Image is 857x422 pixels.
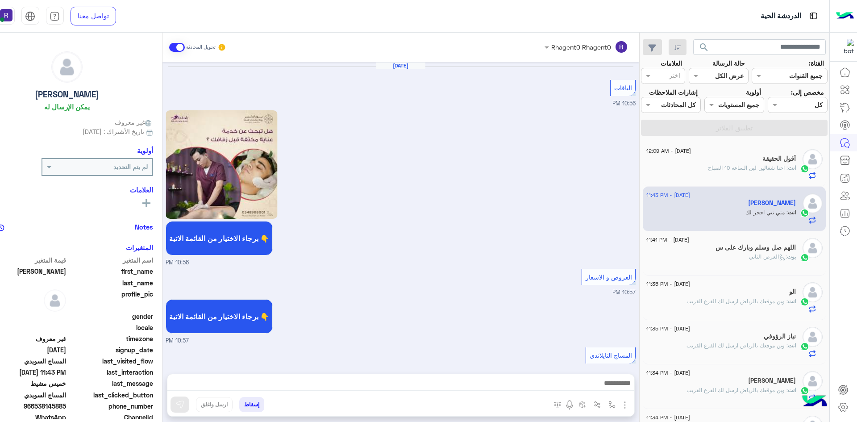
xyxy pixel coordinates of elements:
label: حالة الرسالة [712,58,745,68]
img: Q2FwdHVyZSAoMykucG5n.png [166,110,278,219]
img: create order [579,401,586,408]
img: send voice note [564,400,575,410]
h6: المتغيرات [126,243,153,251]
span: search [699,42,709,53]
img: WhatsApp [800,253,809,262]
span: last_message [68,379,153,388]
span: 10:57 PM [166,337,189,345]
span: [DATE] - 11:35 PM [646,325,690,333]
span: profile_pic [68,289,153,310]
label: العلامات [661,58,682,68]
span: اسم المتغير [68,255,153,265]
span: 10:56 PM [166,259,189,267]
span: [DATE] - 11:34 PM [646,414,690,422]
img: tab [50,11,60,21]
img: defaultAdmin.png [803,193,823,213]
span: انت [788,209,796,216]
span: 10:57 PM [612,289,636,296]
label: مخصص إلى: [791,88,824,97]
button: ارسل واغلق [196,397,233,412]
h5: [PERSON_NAME] [35,89,99,100]
img: hulul-logo.png [799,386,830,418]
h6: [DATE] [376,63,425,69]
span: وين موقعك بالرياض ارسل لك الفرع القريب [686,342,788,349]
span: انت [788,387,796,393]
img: make a call [554,401,561,409]
img: defaultAdmin.png [44,289,66,312]
span: غير معروف [115,117,153,127]
span: العروض و الاسعار [586,273,632,281]
img: WhatsApp [800,297,809,306]
h6: Notes [135,223,153,231]
span: انت [788,298,796,305]
span: first_name [68,267,153,276]
span: last_clicked_button [68,390,153,400]
label: أولوية [746,88,761,97]
button: select flow [604,397,619,412]
span: 10:56 PM [612,100,636,107]
button: Trigger scenario [590,397,604,412]
img: defaultAdmin.png [803,238,823,258]
img: 322853014244696 [838,39,854,55]
img: defaultAdmin.png [803,327,823,347]
img: send attachment [620,400,630,410]
span: gender [68,312,153,321]
span: برجاء الاختيار من القائمة الاتية 👇 [169,234,269,242]
img: WhatsApp [800,342,809,351]
span: متي تبي احجز لك [745,209,788,216]
span: انت [788,164,796,171]
span: last_interaction [68,368,153,377]
span: [DATE] - 11:34 PM [646,369,690,377]
a: تواصل معنا [71,7,116,25]
button: create order [575,397,590,412]
span: locale [68,323,153,332]
img: tab [25,11,35,21]
img: Trigger scenario [594,401,601,408]
span: بوت [787,253,796,260]
img: WhatsApp [800,386,809,395]
p: الدردشة الحية [761,10,801,22]
span: تاريخ الأشتراك : [DATE] [83,127,144,136]
span: [DATE] - 12:09 AM [646,147,691,155]
span: وين موقعك بالرياض ارسل لك الفرع القريب [686,387,788,393]
h5: اللهم صل وسلم وبارك على س [716,244,796,251]
img: send message [175,400,184,409]
span: [DATE] - 11:43 PM [646,191,690,199]
span: احنا شغالين لين الساعه 10 الصباح [708,164,788,171]
span: برجاء الاختيار من القائمة الاتية 👇 [169,312,269,321]
button: تطبيق الفلاتر [641,120,828,136]
h5: D.r Mohammed [748,377,796,384]
button: search [693,39,715,58]
img: WhatsApp [800,164,809,173]
span: last_visited_flow [68,356,153,366]
small: تحويل المحادثة [186,44,216,51]
label: القناة: [809,58,824,68]
span: ChannelId [68,413,153,422]
span: الباقات [614,84,632,92]
h5: الو [789,288,796,296]
span: [DATE] - 11:35 PM [646,280,690,288]
div: اختر [669,71,682,82]
img: defaultAdmin.png [803,371,823,391]
span: [DATE] - 11:41 PM [646,236,689,244]
span: : العرض الثاني [749,253,787,260]
img: Logo [836,7,854,25]
button: إسقاط [239,397,264,412]
label: إشارات الملاحظات [649,88,698,97]
h5: أقول الحقيقة [762,155,796,163]
img: tab [808,10,819,21]
span: last_name [68,278,153,288]
span: timezone [68,334,153,343]
img: defaultAdmin.png [803,282,823,302]
img: WhatsApp [800,209,809,217]
h6: يمكن الإرسال له [44,103,90,111]
h5: نياز الرؤوفي [764,333,796,340]
span: انت [788,342,796,349]
span: وين موقعك بالرياض ارسل لك الفرع القريب [686,298,788,305]
h6: أولوية [137,146,153,155]
img: defaultAdmin.png [803,149,823,169]
img: select flow [608,401,616,408]
span: المساج التايلاندي [590,351,632,359]
span: phone_number [68,401,153,411]
span: signup_date [68,345,153,355]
